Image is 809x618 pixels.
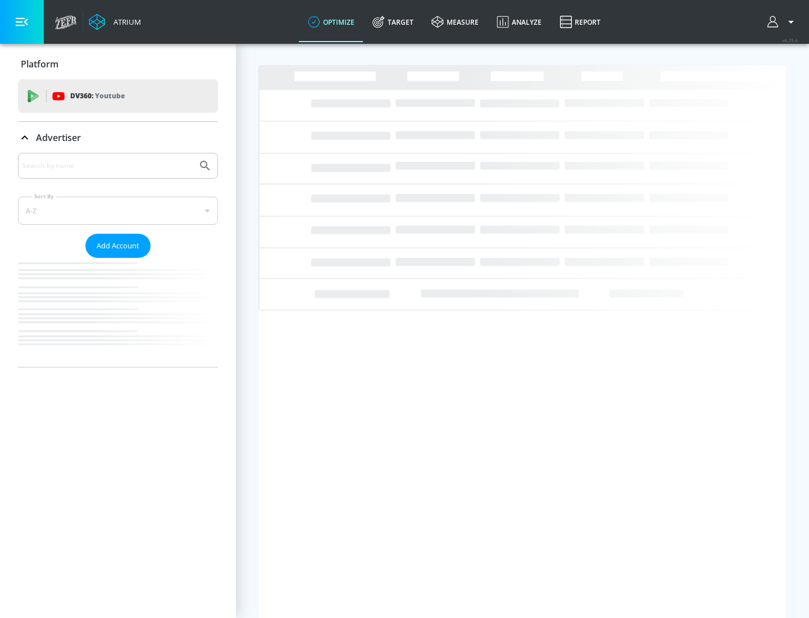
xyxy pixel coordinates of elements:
[782,37,798,43] span: v 4.25.4
[21,58,58,70] p: Platform
[18,79,218,113] div: DV360: Youtube
[70,90,125,102] p: DV360:
[22,158,193,173] input: Search by name
[18,153,218,367] div: Advertiser
[18,122,218,153] div: Advertiser
[89,13,141,30] a: Atrium
[551,2,610,42] a: Report
[488,2,551,42] a: Analyze
[299,2,363,42] a: optimize
[18,258,218,367] nav: list of Advertiser
[363,2,422,42] a: Target
[109,17,141,27] div: Atrium
[18,197,218,225] div: A-Z
[95,90,125,102] p: Youtube
[36,131,81,144] p: Advertiser
[97,239,139,252] span: Add Account
[18,48,218,80] div: Platform
[85,234,151,258] button: Add Account
[422,2,488,42] a: measure
[32,193,56,200] label: Sort By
